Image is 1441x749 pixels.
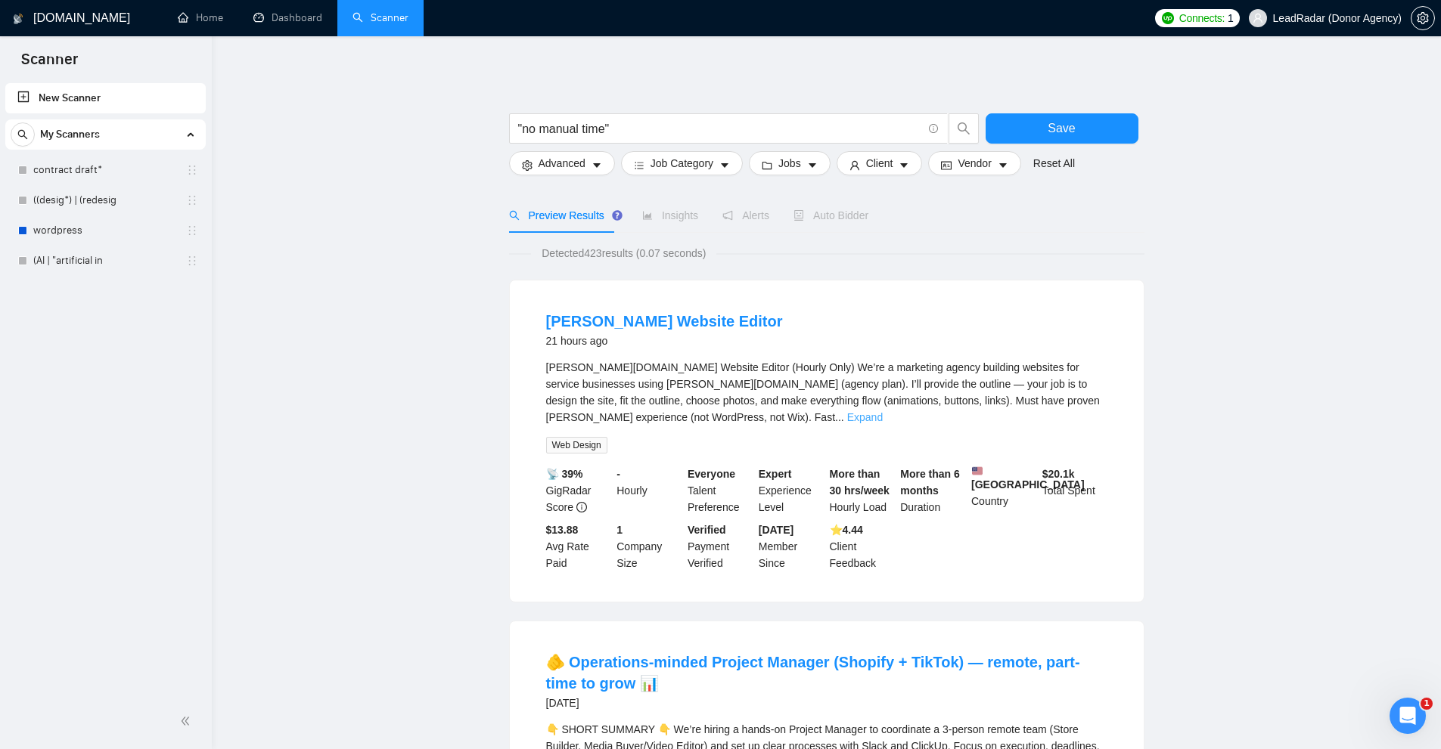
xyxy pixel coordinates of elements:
button: userClientcaret-down [837,151,923,175]
a: New Scanner [17,83,194,113]
a: Expand [847,411,883,423]
span: Alerts [722,209,769,221]
span: Client [866,155,893,172]
span: user [849,159,860,171]
div: [DATE] [546,694,1107,712]
iframe: Intercom live chat [1390,698,1426,734]
b: 📡 39% [546,468,583,480]
span: 1 [1228,10,1234,26]
b: 1 [616,524,623,536]
button: settingAdvancedcaret-down [509,151,615,175]
span: holder [186,164,198,176]
b: $13.88 [546,524,579,536]
b: [DATE] [759,524,793,536]
span: setting [522,159,533,171]
b: ⭐️ 4.44 [830,524,863,536]
div: Avg Rate Paid [543,522,614,571]
b: Expert [759,468,792,480]
button: search [949,113,979,144]
span: search [509,210,520,221]
span: info-circle [929,124,939,134]
span: Vendor [958,155,991,172]
b: $ 20.1k [1042,468,1075,480]
span: search [949,122,978,135]
div: Company Size [613,522,685,571]
span: My Scanners [40,119,100,150]
span: Detected 423 results (0.07 seconds) [531,245,716,262]
img: 🇺🇸 [972,466,983,476]
a: searchScanner [352,11,408,24]
div: Member Since [756,522,827,571]
img: upwork-logo.png [1162,12,1174,24]
a: (AI | "artificial in [33,246,177,276]
span: Scanner [9,48,90,80]
button: search [11,122,35,147]
button: idcardVendorcaret-down [928,151,1020,175]
span: Connects: [1179,10,1225,26]
div: Client Feedback [827,522,898,571]
span: caret-down [998,159,1008,171]
div: Hourly [613,466,685,515]
a: dashboardDashboard [253,11,322,24]
a: [PERSON_NAME] Website Editor [546,313,783,330]
div: Payment Verified [685,522,756,571]
span: holder [186,255,198,267]
span: notification [722,210,733,221]
span: bars [634,159,644,171]
div: Experience Level [756,466,827,515]
div: Hourly Load [827,466,898,515]
span: Save [1048,119,1075,138]
input: Search Freelance Jobs... [518,119,922,138]
li: New Scanner [5,83,206,113]
button: Save [986,113,1138,144]
div: Tooltip anchor [610,209,624,222]
span: caret-down [592,159,602,171]
span: caret-down [719,159,730,171]
a: homeHome [178,11,223,24]
div: GigRadar Score [543,466,614,515]
a: contract draft* [33,155,177,185]
a: Reset All [1033,155,1075,172]
span: Advanced [539,155,585,172]
span: caret-down [899,159,909,171]
img: logo [13,7,23,31]
span: info-circle [576,502,587,512]
button: folderJobscaret-down [749,151,831,175]
span: Insights [642,209,698,221]
a: ((desig*) | (redesig [33,185,177,215]
span: Preview Results [509,209,618,221]
a: 🫵 Operations-minded Project Manager (Shopify + TikTok) — remote, part-time to grow 📊 [546,654,1080,692]
span: 1 [1421,698,1433,710]
span: holder [186,194,198,206]
button: barsJob Categorycaret-down [621,151,743,175]
span: Auto Bidder [793,209,868,221]
span: double-left [180,713,195,729]
div: Talent Preference [685,466,756,515]
div: Total Spent [1039,466,1110,515]
b: More than 30 hrs/week [830,468,890,497]
div: [PERSON_NAME][DOMAIN_NAME] Website Editor (Hourly Only) We’re a marketing agency building website... [546,359,1107,426]
b: Everyone [688,468,735,480]
span: caret-down [807,159,818,171]
span: user [1253,13,1263,23]
span: holder [186,224,198,237]
button: setting [1411,6,1435,30]
span: Web Design [546,437,607,453]
div: Duration [897,466,968,515]
span: area-chart [642,210,653,221]
b: [GEOGRAPHIC_DATA] [971,466,1085,491]
a: wordpress [33,215,177,246]
b: - [616,468,620,480]
span: Job Category [651,155,713,172]
span: setting [1411,12,1434,24]
div: Country [968,466,1039,515]
li: My Scanners [5,119,206,276]
span: search [11,129,34,140]
span: Jobs [778,155,801,172]
span: robot [793,210,804,221]
a: setting [1411,12,1435,24]
span: folder [762,159,772,171]
span: ... [835,411,844,423]
b: More than 6 months [900,468,960,497]
b: Verified [688,524,726,536]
